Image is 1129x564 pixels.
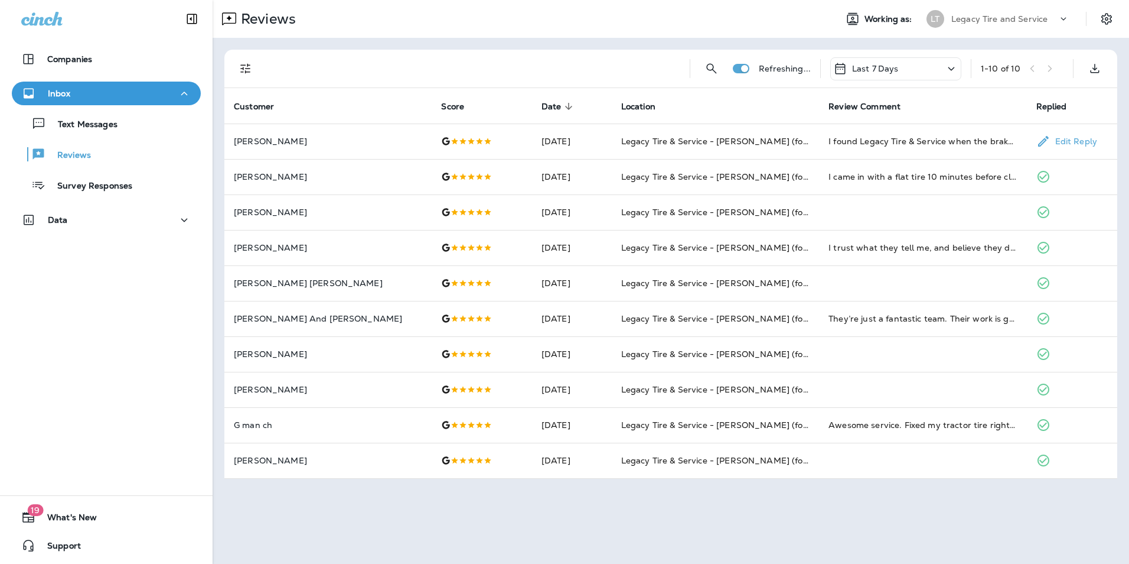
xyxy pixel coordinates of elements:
[1096,8,1117,30] button: Settings
[234,349,422,359] p: [PERSON_NAME]
[46,119,118,131] p: Text Messages
[981,64,1020,73] div: 1 - 10 of 10
[1036,101,1082,112] span: Replied
[35,541,81,555] span: Support
[234,208,422,217] p: [PERSON_NAME]
[532,265,612,301] td: [DATE]
[926,10,944,28] div: LT
[621,242,906,253] span: Legacy Tire & Service - [PERSON_NAME] (formerly Chelsea Tire Pros)
[12,173,201,197] button: Survey Responses
[35,513,97,527] span: What's New
[236,10,296,28] p: Reviews
[532,124,612,159] td: [DATE]
[532,407,612,443] td: [DATE]
[175,7,208,31] button: Collapse Sidebar
[12,47,201,71] button: Companies
[234,57,257,80] button: Filters
[27,504,43,516] span: 19
[1050,137,1097,146] p: Edit Reply
[441,101,479,112] span: Score
[12,534,201,557] button: Support
[234,172,422,181] p: [PERSON_NAME]
[621,101,671,112] span: Location
[828,313,1017,325] div: They’re just a fantastic team. Their work is great, priced fairly and best of all they’re honest....
[532,301,612,336] td: [DATE]
[621,349,906,359] span: Legacy Tire & Service - [PERSON_NAME] (formerly Chelsea Tire Pros)
[532,336,612,372] td: [DATE]
[532,372,612,407] td: [DATE]
[234,137,422,146] p: [PERSON_NAME]
[12,111,201,136] button: Text Messages
[532,195,612,230] td: [DATE]
[621,455,906,466] span: Legacy Tire & Service - [PERSON_NAME] (formerly Chelsea Tire Pros)
[234,101,289,112] span: Customer
[828,419,1017,431] div: Awesome service. Fixed my tractor tire right up
[12,208,201,232] button: Data
[759,64,811,73] p: Refreshing...
[864,14,915,24] span: Working as:
[828,135,1017,147] div: I found Legacy Tire & Service when the brakes fell off my vehicle right in front of their store. ...
[12,82,201,105] button: Inbox
[441,102,464,112] span: Score
[828,102,900,112] span: Review Comment
[532,159,612,195] td: [DATE]
[12,142,201,167] button: Reviews
[1036,102,1067,112] span: Replied
[45,181,132,192] p: Survey Responses
[48,215,68,225] p: Data
[828,171,1017,183] div: I came in with a flat tire 10 minutes before closing, which I hate to do to anyone, and ya’ll hel...
[234,243,422,252] p: [PERSON_NAME]
[47,54,92,64] p: Companies
[621,171,906,182] span: Legacy Tire & Service - [PERSON_NAME] (formerly Chelsea Tire Pros)
[541,101,577,112] span: Date
[541,102,562,112] span: Date
[234,278,422,288] p: [PERSON_NAME] [PERSON_NAME]
[621,136,906,147] span: Legacy Tire & Service - [PERSON_NAME] (formerly Chelsea Tire Pros)
[700,57,723,80] button: Search Reviews
[852,64,899,73] p: Last 7 Days
[234,102,274,112] span: Customer
[621,420,906,430] span: Legacy Tire & Service - [PERSON_NAME] (formerly Chelsea Tire Pros)
[621,207,906,218] span: Legacy Tire & Service - [PERSON_NAME] (formerly Chelsea Tire Pros)
[951,14,1048,24] p: Legacy Tire and Service
[48,89,70,98] p: Inbox
[234,420,422,430] p: G man ch
[234,456,422,465] p: [PERSON_NAME]
[621,102,655,112] span: Location
[1083,57,1107,80] button: Export as CSV
[621,313,906,324] span: Legacy Tire & Service - [PERSON_NAME] (formerly Chelsea Tire Pros)
[45,150,91,161] p: Reviews
[234,385,422,394] p: [PERSON_NAME]
[621,384,906,395] span: Legacy Tire & Service - [PERSON_NAME] (formerly Chelsea Tire Pros)
[12,505,201,529] button: 19What's New
[532,230,612,265] td: [DATE]
[234,314,422,323] p: [PERSON_NAME] And [PERSON_NAME]
[828,242,1017,254] div: I trust what they tell me, and believe they do a great & efficient job of the service they provide.
[621,278,906,289] span: Legacy Tire & Service - [PERSON_NAME] (formerly Chelsea Tire Pros)
[532,443,612,478] td: [DATE]
[828,101,916,112] span: Review Comment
